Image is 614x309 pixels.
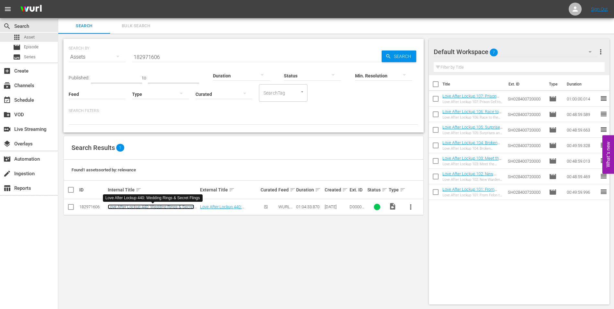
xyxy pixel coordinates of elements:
div: ID [79,187,106,192]
span: menu [4,5,12,13]
span: 7 [490,46,498,59]
button: Open [299,89,305,95]
a: Love After Lockup 104: Broken Promises (Love After Lockup 104: Broken Promises (amc_networks_love... [442,140,501,165]
span: Channels [3,82,11,89]
p: Search Filters: [69,108,419,114]
a: Love After Lockup 106: Race to the Altar (Love After Lockup 106: Race to the Altar (amc_networks_... [442,109,501,133]
span: Episode [549,95,557,103]
div: Love After Lockup 440: Wedding Rings & Secret Flings [106,195,200,201]
div: Feed [278,186,294,194]
td: SH028400720000 [505,184,546,200]
span: Episode [549,188,557,196]
span: Asset [13,33,21,41]
div: Love After Lockup 104: Broken Promises [442,146,503,151]
td: 00:49:59.996 [564,184,600,200]
th: Title [442,75,505,93]
td: 00:49:59.328 [564,138,600,153]
td: SH028400720000 [505,138,546,153]
span: reorder [600,126,608,133]
span: VOD [3,111,11,119]
span: sort [400,187,406,193]
div: Assets [69,48,126,66]
span: Automation [3,155,11,163]
span: Asset [24,34,35,40]
span: Search [391,51,416,62]
div: Created [325,186,348,194]
td: 00:48:59.013 [564,153,600,169]
button: more_vert [597,44,605,60]
div: Love After Lockup 101: From Felon to Fiance [442,193,503,197]
span: 1 [116,144,124,152]
div: Ext. ID [350,187,365,192]
span: Ingestion [3,170,11,177]
span: Overlays [3,140,11,148]
span: reorder [600,157,608,165]
span: reorder [600,95,608,102]
span: WURL Feed [278,204,293,214]
td: SH028400720000 [505,91,546,107]
div: 182971606 [79,204,106,209]
span: more_vert [407,203,415,211]
span: Series [24,54,36,60]
td: SH028400720000 [505,169,546,184]
a: Love After Lockup 440: Wedding Rings & Secret Flings [200,204,256,214]
span: sort [290,187,296,193]
span: Published: [69,75,89,80]
span: Search [62,22,106,30]
a: Love After Lockup 101: From Felon to Fiance (Love After Lockup 101: From Felon to Fiance (amc_net... [442,187,501,216]
button: Search [382,51,416,62]
span: Schedule [3,96,11,104]
div: External Title [200,186,259,194]
span: Series [13,53,21,61]
th: Duration [563,75,602,93]
span: sort [382,187,387,193]
span: sort [229,187,235,193]
span: sort [342,187,348,193]
div: Love After Lockup 107: Prison Cell to Wedding Bells [442,100,503,104]
a: Love After Lockup 107: Prison Cell to Wedding Bells [442,94,499,103]
div: [DATE] [325,204,348,209]
span: reorder [600,188,608,196]
td: SH028400720000 [505,122,546,138]
span: Episode [549,142,557,149]
span: Search Results [72,144,115,152]
div: Status [367,186,387,194]
span: Episode [549,157,557,165]
span: Episode [13,43,21,51]
div: Curated [261,187,276,192]
a: Love After Lockup 440: Wedding Rings & Secret Flings [108,204,194,214]
a: Love After Lockup 103: Meet the Parents (Love After Lockup 103: Meet the Parents (amc_networks_lo... [442,156,501,180]
button: more_vert [403,199,419,215]
span: more_vert [597,48,605,56]
td: 00:48:59.469 [564,169,600,184]
a: Sign Out [591,6,608,12]
span: Found 1 assets sorted by: relevance [72,167,136,172]
div: Duration [296,186,323,194]
img: ans4CAIJ8jUAAAAAAAAAAAAAAAAAAAAAAAAgQb4GAAAAAAAAAAAAAAAAAAAAAAAAJMjXAAAAAAAAAAAAAAAAAAAAAAAAgAT5G... [16,2,47,17]
span: Episode [549,173,557,180]
span: Reports [3,184,11,192]
div: Default Workspace [434,43,598,61]
span: reorder [600,110,608,118]
button: Open Feedback Widget [602,135,614,174]
td: SH028400720000 [505,107,546,122]
span: Episode [549,110,557,118]
div: Type [389,186,401,194]
span: sort [315,187,321,193]
th: Type [545,75,563,93]
a: Love After Lockup 102: New Warden in [GEOGRAPHIC_DATA] (Love After Lockup 102: New Warden in [GEO... [442,171,501,200]
td: 00:48:59.589 [564,107,600,122]
td: 01:00:00.014 [564,91,600,107]
div: Love After Lockup 102: New Warden in [GEOGRAPHIC_DATA] [442,177,503,182]
div: Love After Lockup 103: Meet the Parents [442,162,503,166]
span: Bulk Search [114,22,158,30]
div: Love After Lockup 105: Surprises and Sentences [442,131,503,135]
a: Love After Lockup 105: Surprises and Sentences (Love After Lockup 105: Surprises and Sentences (a... [442,125,503,154]
span: reorder [600,141,608,149]
span: Episode [549,126,557,134]
td: SH028400720000 [505,153,546,169]
span: reorder [600,172,608,180]
span: Video [389,202,396,210]
div: Love After Lockup 106: Race to the Altar [442,115,503,120]
th: Ext. ID [505,75,545,93]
